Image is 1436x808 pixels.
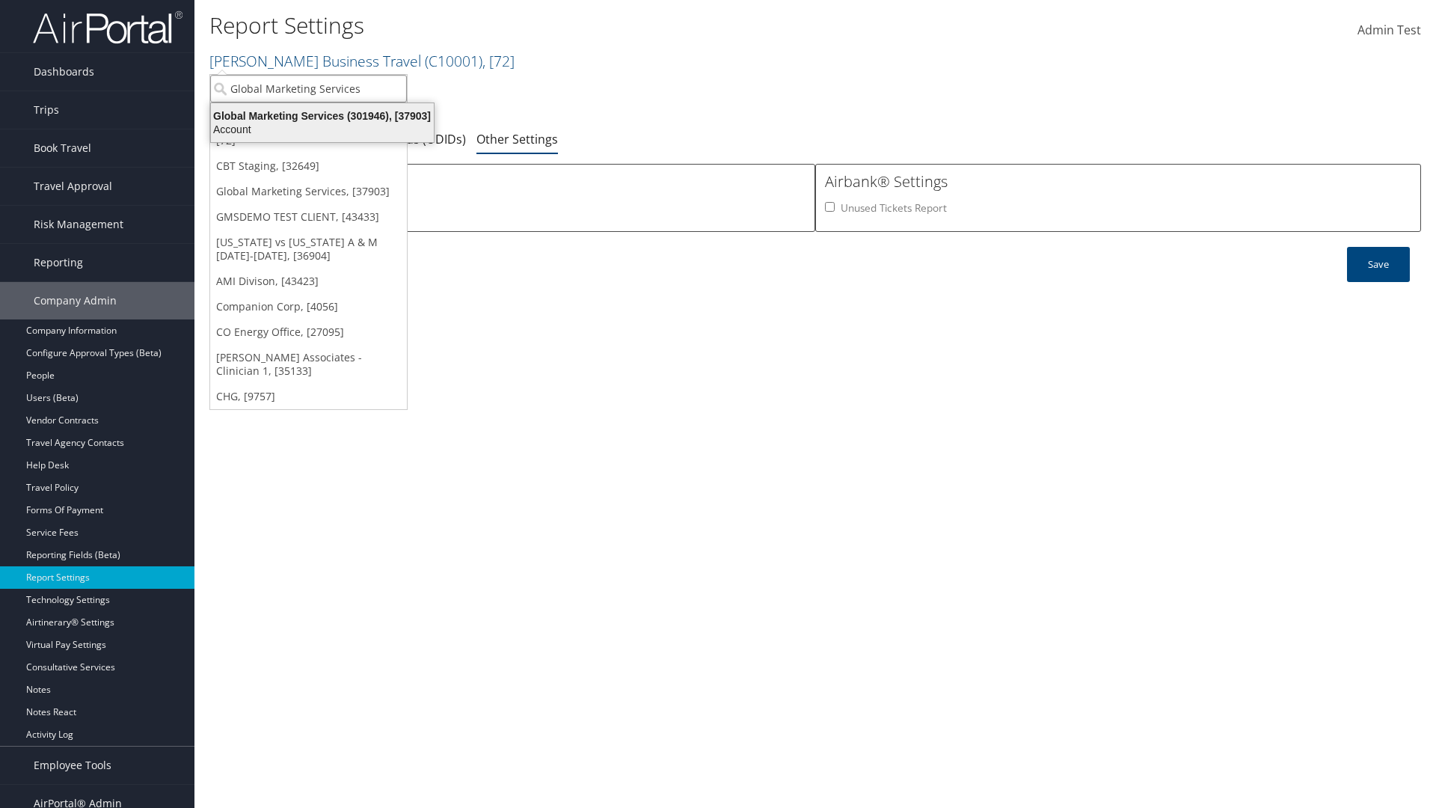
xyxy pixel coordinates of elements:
h3: Airbank® Settings [825,171,1411,192]
a: [PERSON_NAME] Associates - Clinician 1, [35133] [210,345,407,384]
h3: Savings Tracker Settings [219,171,806,192]
h1: Report Settings [209,10,1017,41]
span: Trips [34,91,59,129]
span: ( C10001 ) [425,51,482,71]
a: Other Settings [476,131,558,147]
a: Companion Corp, [4056] [210,294,407,319]
a: GMSDEMO TEST CLIENT, [43433] [210,204,407,230]
a: [PERSON_NAME] Business Travel [209,51,515,71]
a: AMI Divison, [43423] [210,269,407,294]
a: Global Marketing Services, [37903] [210,179,407,204]
span: Employee Tools [34,747,111,784]
a: CBT Staging, [32649] [210,153,407,179]
a: Admin Test [1357,7,1421,54]
button: Save [1347,247,1410,282]
span: Admin Test [1357,22,1421,38]
span: Travel Approval [34,168,112,205]
span: Book Travel [34,129,91,167]
img: airportal-logo.png [33,10,182,45]
span: , [ 72 ] [482,51,515,71]
a: CO Energy Office, [27095] [210,319,407,345]
span: Dashboards [34,53,94,91]
span: Reporting [34,244,83,281]
span: Company Admin [34,282,117,319]
input: Search Accounts [210,75,407,102]
div: Global Marketing Services (301946), [37903] [202,109,443,123]
div: Account [202,123,443,136]
label: Unused Tickets Report [841,201,947,215]
span: Risk Management [34,206,123,243]
a: [US_STATE] vs [US_STATE] A & M [DATE]-[DATE], [36904] [210,230,407,269]
a: CHG, [9757] [210,384,407,409]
